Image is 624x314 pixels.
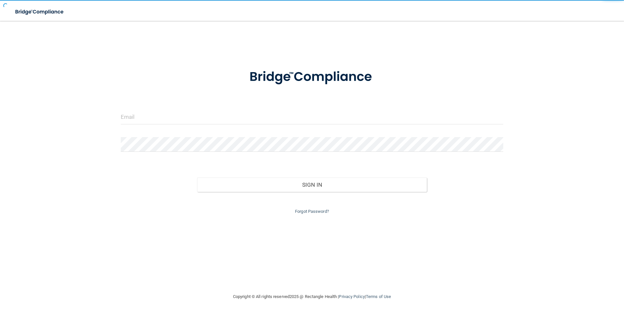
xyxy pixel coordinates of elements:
input: Email [121,110,504,124]
img: bridge_compliance_login_screen.278c3ca4.svg [236,60,388,94]
button: Sign In [197,178,427,192]
a: Privacy Policy [339,294,365,299]
img: bridge_compliance_login_screen.278c3ca4.svg [10,5,70,19]
div: Copyright © All rights reserved 2025 @ Rectangle Health | | [193,286,431,307]
a: Terms of Use [366,294,391,299]
a: Forgot Password? [295,209,329,214]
